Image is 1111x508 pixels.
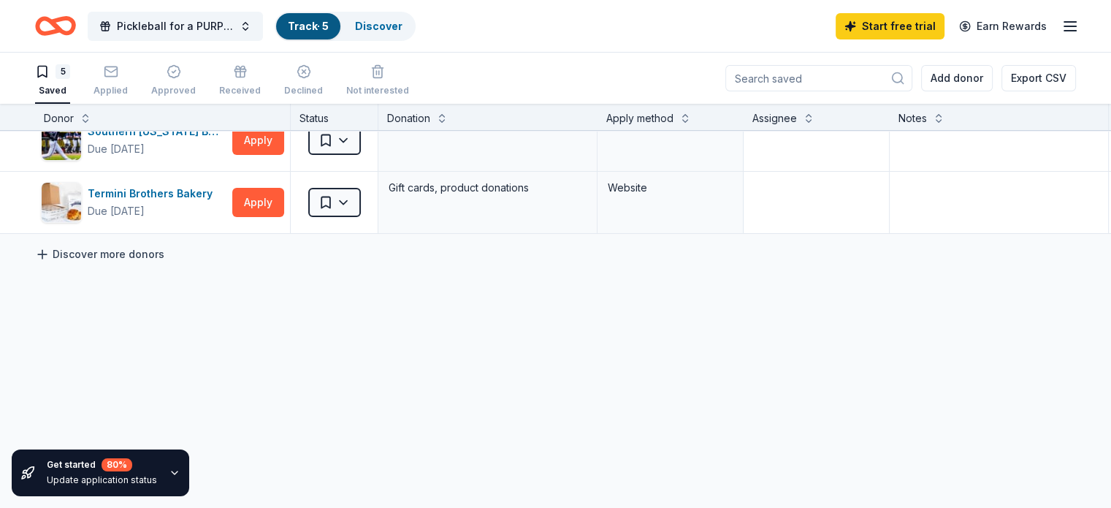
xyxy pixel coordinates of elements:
[725,65,912,91] input: Search saved
[41,120,226,161] button: Image for Southern Maryland Blue CrabsSouthern [US_STATE] Blue CrabsDue [DATE]
[56,64,70,79] div: 5
[35,9,76,43] a: Home
[151,85,196,96] div: Approved
[752,110,797,127] div: Assignee
[387,110,430,127] div: Donation
[921,65,993,91] button: Add donor
[117,18,234,35] span: Pickleball for a PURPOSE
[1001,65,1076,91] button: Export CSV
[88,123,226,140] div: Southern [US_STATE] Blue Crabs
[151,58,196,104] button: Approved
[291,104,378,130] div: Status
[219,85,261,96] div: Received
[88,202,145,220] div: Due [DATE]
[284,58,323,104] button: Declined
[836,13,944,39] a: Start free trial
[898,110,927,127] div: Notes
[42,183,81,222] img: Image for Termini Brothers Bakery
[355,20,402,32] a: Discover
[232,188,284,217] button: Apply
[606,110,673,127] div: Apply method
[42,121,81,160] img: Image for Southern Maryland Blue Crabs
[284,85,323,96] div: Declined
[275,12,416,41] button: Track· 5Discover
[93,85,128,96] div: Applied
[102,458,132,471] div: 80 %
[88,185,218,202] div: Termini Brothers Bakery
[41,182,226,223] button: Image for Termini Brothers BakeryTermini Brothers BakeryDue [DATE]
[219,58,261,104] button: Received
[608,179,733,197] div: Website
[47,474,157,486] div: Update application status
[387,178,588,198] div: Gift cards, product donations
[232,126,284,155] button: Apply
[35,246,164,263] a: Discover more donors
[35,85,70,96] div: Saved
[950,13,1055,39] a: Earn Rewards
[346,85,409,96] div: Not interested
[93,58,128,104] button: Applied
[44,110,74,127] div: Donor
[47,458,157,471] div: Get started
[346,58,409,104] button: Not interested
[288,20,329,32] a: Track· 5
[88,140,145,158] div: Due [DATE]
[35,58,70,104] button: 5Saved
[88,12,263,41] button: Pickleball for a PURPOSE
